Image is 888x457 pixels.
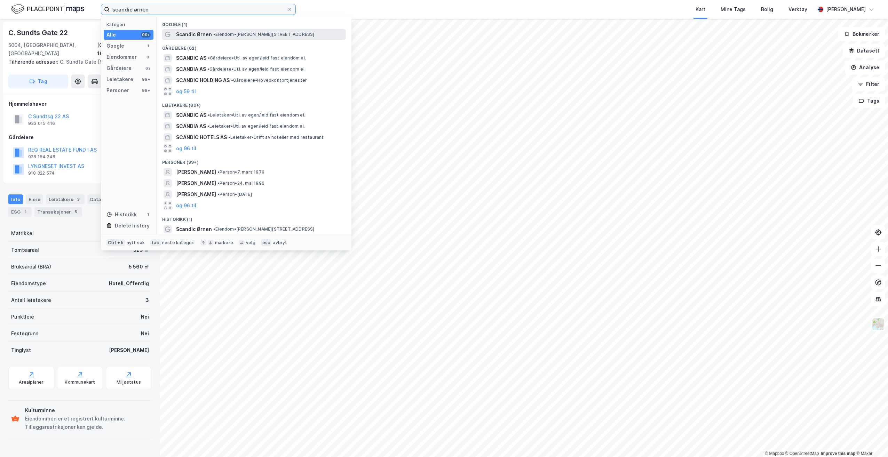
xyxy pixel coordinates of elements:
[106,239,125,246] div: Ctrl + k
[838,27,885,41] button: Bokmerker
[28,170,55,176] div: 918 322 574
[145,43,151,49] div: 1
[217,192,220,197] span: •
[826,5,866,14] div: [PERSON_NAME]
[176,87,196,96] button: og 59 til
[97,41,152,58] div: [GEOGRAPHIC_DATA], 165/122
[176,65,206,73] span: SCANDIA AS
[110,4,287,15] input: Søk på adresse, matrikkel, gårdeiere, leietakere eller personer
[176,179,216,187] span: [PERSON_NAME]
[217,169,264,175] span: Person • 7. mars 1979
[231,78,307,83] span: Gårdeiere • Hovedkontortjenester
[217,192,252,197] span: Person • [DATE]
[141,88,151,93] div: 99+
[157,97,351,110] div: Leietakere (99+)
[157,16,351,29] div: Google (1)
[821,451,855,456] a: Improve this map
[11,296,51,304] div: Antall leietakere
[106,22,153,27] div: Kategori
[261,239,272,246] div: esc
[208,112,210,118] span: •
[11,313,34,321] div: Punktleie
[141,329,149,338] div: Nei
[19,379,43,385] div: Arealplaner
[213,32,315,37] span: Eiendom • [PERSON_NAME][STREET_ADDRESS]
[106,86,129,95] div: Personer
[11,3,84,15] img: logo.f888ab2527a4732fd821a326f86c7f29.svg
[176,122,206,130] span: SCANDIA AS
[207,66,209,72] span: •
[145,296,149,304] div: 3
[231,78,233,83] span: •
[213,226,215,232] span: •
[785,451,819,456] a: OpenStreetMap
[843,44,885,58] button: Datasett
[141,313,149,321] div: Nei
[853,94,885,108] button: Tags
[176,30,212,39] span: Scandic Ørnen
[26,194,43,204] div: Eiere
[9,100,151,108] div: Hjemmelshaver
[845,61,885,74] button: Analyse
[25,415,149,431] div: Eiendommen er et registrert kulturminne. Tilleggsrestriksjoner kan gjelde.
[176,168,216,176] span: [PERSON_NAME]
[157,154,351,167] div: Personer (99+)
[72,208,79,215] div: 5
[34,207,82,217] div: Transaksjoner
[150,239,161,246] div: tab
[761,5,773,14] div: Bolig
[145,212,151,217] div: 1
[721,5,746,14] div: Mine Tags
[853,424,888,457] div: Kontrollprogram for chat
[106,210,137,219] div: Historikk
[8,58,146,66] div: C. Sundts Gate [STREET_ADDRESS]
[208,112,305,118] span: Leietaker • Utl. av egen/leid fast eiendom el.
[141,32,151,38] div: 99+
[213,32,215,37] span: •
[11,229,34,238] div: Matrikkel
[109,346,149,354] div: [PERSON_NAME]
[176,76,230,85] span: SCANDIC HOLDING AS
[207,123,209,129] span: •
[115,222,150,230] div: Delete history
[8,41,97,58] div: 5004, [GEOGRAPHIC_DATA], [GEOGRAPHIC_DATA]
[213,226,315,232] span: Eiendom • [PERSON_NAME][STREET_ADDRESS]
[8,27,69,38] div: C. Sundts Gate 22
[176,54,206,62] span: SCANDIC AS
[109,279,149,288] div: Hotell, Offentlig
[853,424,888,457] iframe: Chat Widget
[106,53,137,61] div: Eiendommer
[852,77,885,91] button: Filter
[87,194,122,204] div: Datasett
[145,65,151,71] div: 62
[157,40,351,53] div: Gårdeiere (62)
[176,144,196,153] button: og 96 til
[872,318,885,331] img: Z
[11,263,51,271] div: Bruksareal (BRA)
[145,54,151,60] div: 0
[157,211,351,224] div: Historikk (1)
[28,154,55,160] div: 928 154 246
[117,379,141,385] div: Miljøstatus
[765,451,784,456] a: Mapbox
[217,169,220,175] span: •
[9,133,151,142] div: Gårdeiere
[208,55,210,61] span: •
[217,181,220,186] span: •
[207,123,305,129] span: Leietaker • Utl. av egen/leid fast eiendom el.
[8,194,23,204] div: Info
[208,55,306,61] span: Gårdeiere • Utl. av egen/leid fast eiendom el.
[11,246,39,254] div: Tomteareal
[28,121,55,126] div: 933 015 416
[46,194,85,204] div: Leietakere
[176,190,216,199] span: [PERSON_NAME]
[207,66,306,72] span: Gårdeiere • Utl. av egen/leid fast eiendom el.
[246,240,255,246] div: velg
[22,208,29,215] div: 1
[228,135,230,140] span: •
[129,263,149,271] div: 5 560 ㎡
[106,75,133,83] div: Leietakere
[273,240,287,246] div: avbryt
[215,240,233,246] div: markere
[75,196,82,203] div: 3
